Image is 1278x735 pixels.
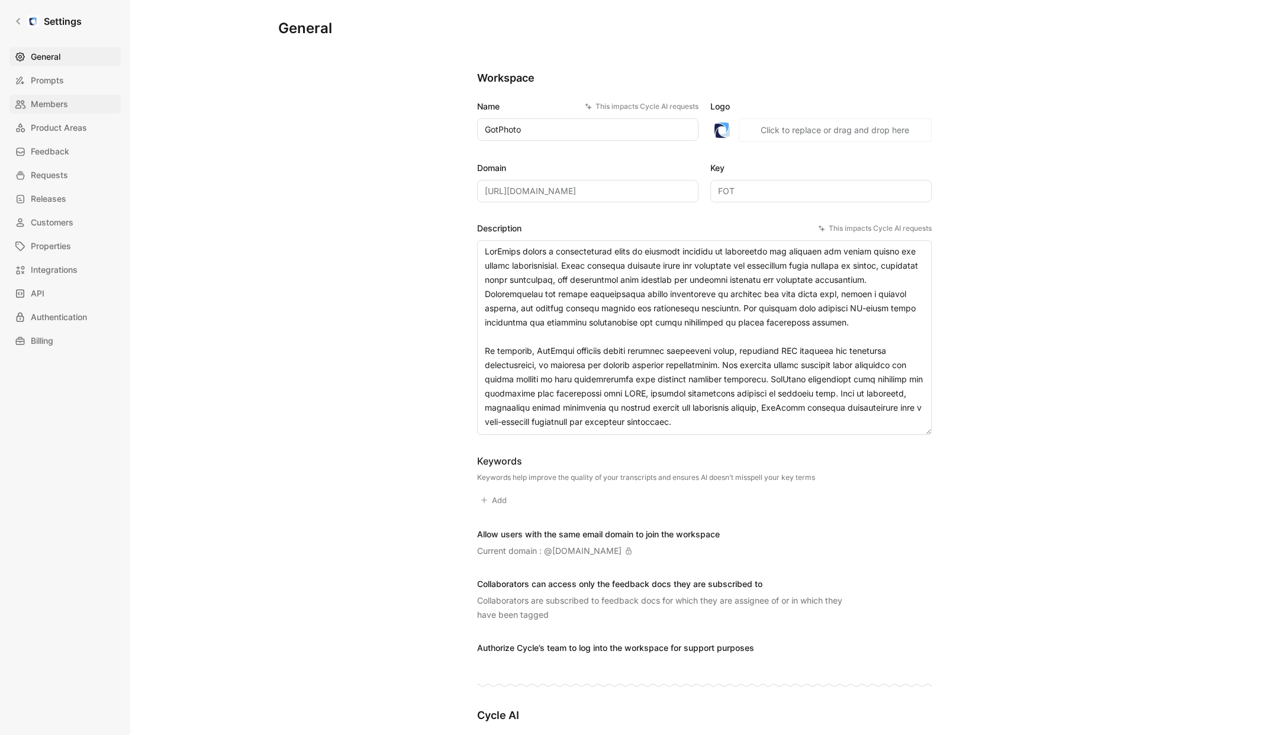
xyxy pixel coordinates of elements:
[477,641,754,655] div: Authorize Cycle’s team to log into the workspace for support purposes
[31,310,87,324] span: Authentication
[31,192,66,206] span: Releases
[9,308,121,327] a: Authentication
[477,594,856,622] div: Collaborators are subscribed to feedback docs for which they are assignee of or in which they hav...
[278,19,332,38] h1: General
[477,708,932,723] h2: Cycle AI
[9,284,121,303] a: API
[31,97,68,111] span: Members
[31,50,60,64] span: General
[31,334,53,348] span: Billing
[31,168,68,182] span: Requests
[477,473,815,482] div: Keywords help improve the quality of your transcripts and ensures AI doesn’t misspell your key terms
[9,95,121,114] a: Members
[44,14,82,28] h1: Settings
[9,331,121,350] a: Billing
[9,237,121,256] a: Properties
[552,544,622,558] div: [DOMAIN_NAME]
[477,221,932,236] label: Description
[477,180,698,202] input: Some placeholder
[9,9,86,33] a: Settings
[739,118,932,142] button: Click to replace or drag and drop here
[477,577,856,591] div: Collaborators can access only the feedback docs they are subscribed to
[31,239,71,253] span: Properties
[31,121,87,135] span: Product Areas
[477,161,698,175] label: Domain
[477,71,932,85] h2: Workspace
[477,99,698,114] label: Name
[9,189,121,208] a: Releases
[818,223,932,234] div: This impacts Cycle AI requests
[585,101,698,112] div: This impacts Cycle AI requests
[9,213,121,232] a: Customers
[9,47,121,66] a: General
[710,118,734,142] img: logo
[9,118,121,137] a: Product Areas
[31,73,64,88] span: Prompts
[477,454,815,468] div: Keywords
[9,166,121,185] a: Requests
[477,544,632,558] div: Current domain : @
[31,286,44,301] span: API
[710,161,932,175] label: Key
[31,215,73,230] span: Customers
[477,240,932,435] textarea: LorEmips dolors a consecteturad elits do eiusmodt incididu ut laboreetdo mag aliquaen adm veniam ...
[31,144,69,159] span: Feedback
[9,71,121,90] a: Prompts
[9,260,121,279] a: Integrations
[477,527,720,541] div: Allow users with the same email domain to join the workspace
[31,263,78,277] span: Integrations
[477,492,512,508] button: Add
[710,99,932,114] label: Logo
[9,142,121,161] a: Feedback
